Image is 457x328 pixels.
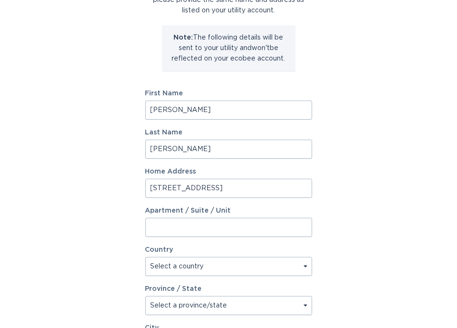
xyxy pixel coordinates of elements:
[169,32,288,64] p: The following details will be sent to your utility and won't be reflected on your ecobee account.
[145,129,312,136] label: Last Name
[145,246,173,253] label: Country
[145,286,202,292] label: Province / State
[145,207,312,214] label: Apartment / Suite / Unit
[145,168,312,175] label: Home Address
[145,90,312,97] label: First Name
[174,34,193,41] strong: Note:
